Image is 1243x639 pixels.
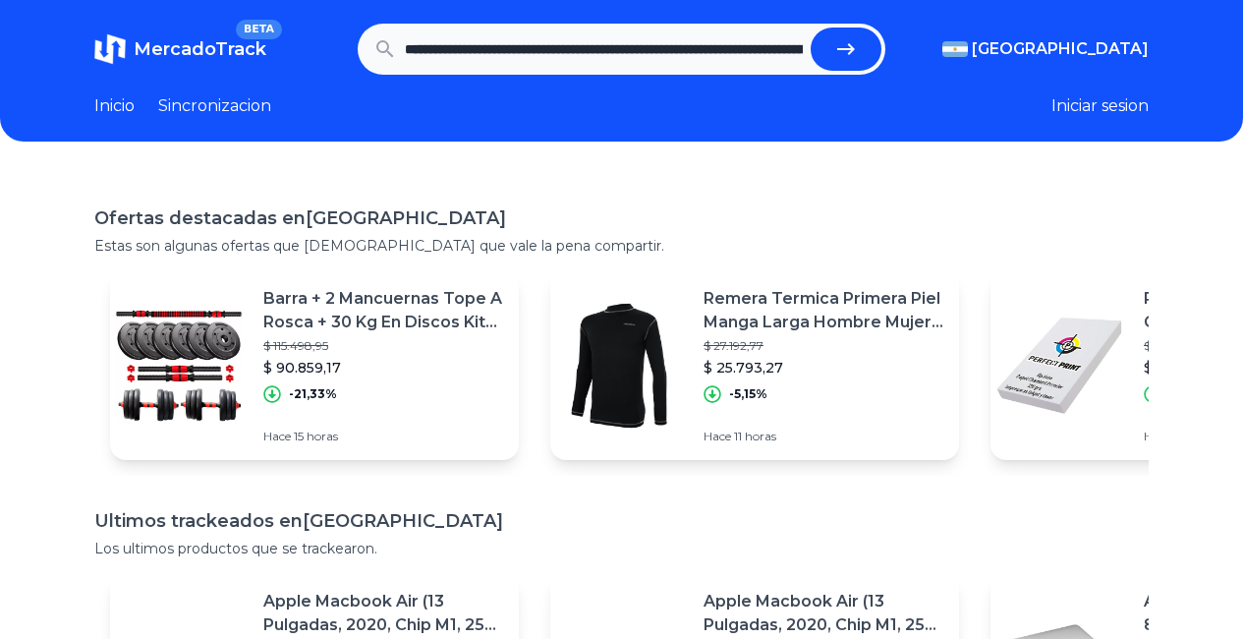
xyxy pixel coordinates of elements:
[94,33,266,65] a: MercadoTrackBETA
[972,37,1149,61] span: [GEOGRAPHIC_DATA]
[263,590,503,637] p: Apple Macbook Air (13 Pulgadas, 2020, Chip M1, 256 Gb De Ssd, 8 Gb De Ram) - Plata
[704,338,943,354] p: $ 27.192,77
[94,539,1149,558] p: Los ultimos productos que se trackearon.
[729,386,767,402] p: -5,15%
[263,287,503,334] p: Barra + 2 Mancuernas Tope A Rosca + 30 Kg En Discos Kit Set
[110,297,248,435] img: Featured image
[1051,94,1149,118] button: Iniciar sesion
[990,297,1128,435] img: Featured image
[704,358,943,378] p: $ 25.793,27
[94,94,135,118] a: Inicio
[942,41,968,57] img: Argentina
[94,236,1149,256] p: Estas son algunas ofertas que [DEMOGRAPHIC_DATA] que vale la pena compartir.
[94,507,1149,535] h1: Ultimos trackeados en [GEOGRAPHIC_DATA]
[263,429,503,444] p: Hace 15 horas
[263,358,503,378] p: $ 90.859,17
[942,37,1149,61] button: [GEOGRAPHIC_DATA]
[134,38,266,60] span: MercadoTrack
[94,204,1149,232] h1: Ofertas destacadas en [GEOGRAPHIC_DATA]
[236,20,282,39] span: BETA
[550,297,688,435] img: Featured image
[704,429,943,444] p: Hace 11 horas
[550,271,959,460] a: Featured imageRemera Termica Primera Piel Manga Larga Hombre Mujer Unisex$ 27.192,77$ 25.793,27-5...
[263,338,503,354] p: $ 115.498,95
[158,94,271,118] a: Sincronizacion
[704,287,943,334] p: Remera Termica Primera Piel Manga Larga Hombre Mujer Unisex
[704,590,943,637] p: Apple Macbook Air (13 Pulgadas, 2020, Chip M1, 256 Gb De Ssd, 8 Gb De Ram) - Plata
[110,271,519,460] a: Featured imageBarra + 2 Mancuernas Tope A Rosca + 30 Kg En Discos Kit Set$ 115.498,95$ 90.859,17-...
[289,386,337,402] p: -21,33%
[94,33,126,65] img: MercadoTrack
